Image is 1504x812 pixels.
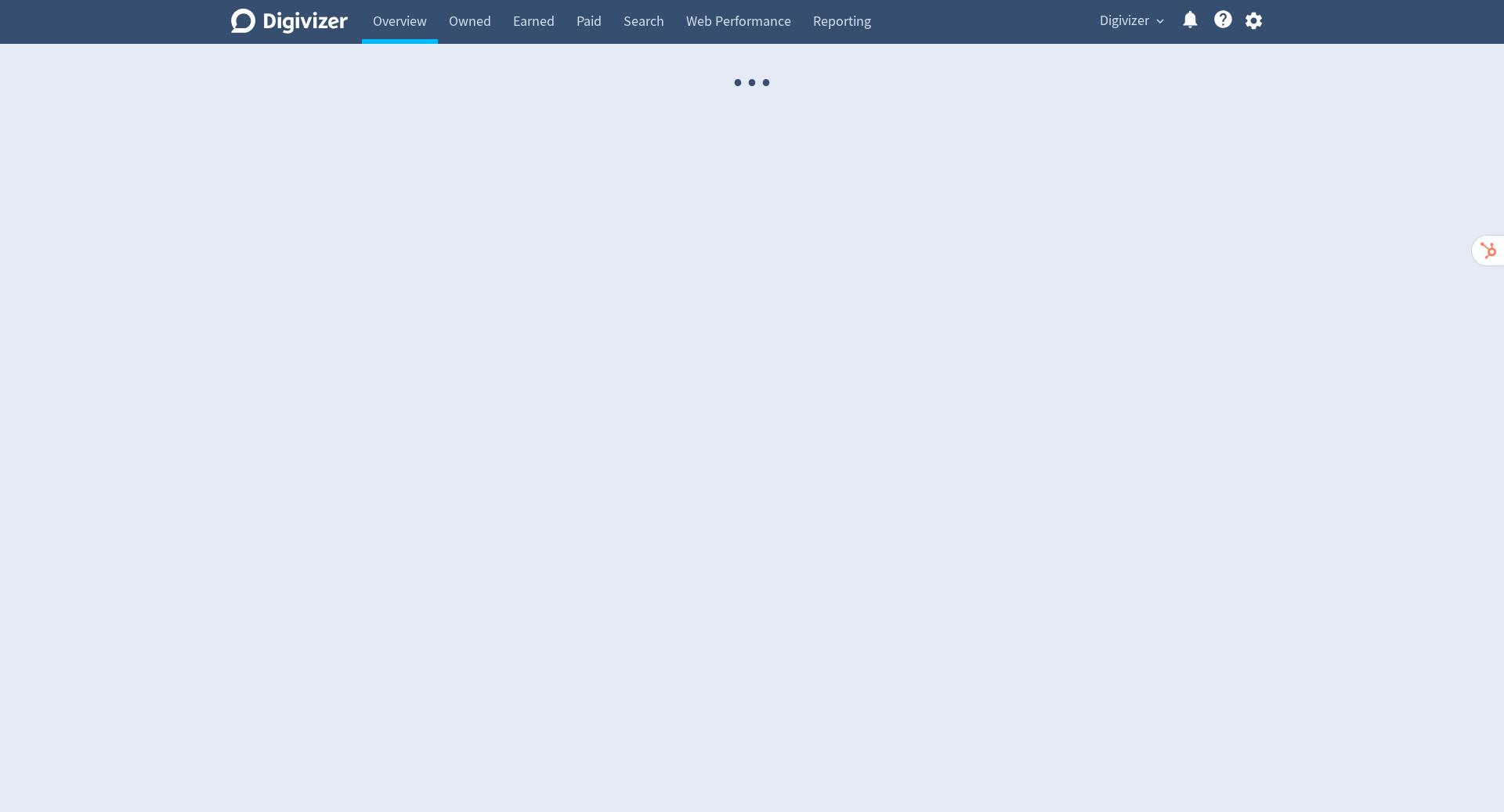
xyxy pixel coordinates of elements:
span: · [745,44,759,123]
span: expand_more [1153,14,1167,28]
button: Digivizer [1094,9,1168,34]
span: · [759,44,773,123]
span: · [731,44,745,123]
span: Digivizer [1100,9,1149,34]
